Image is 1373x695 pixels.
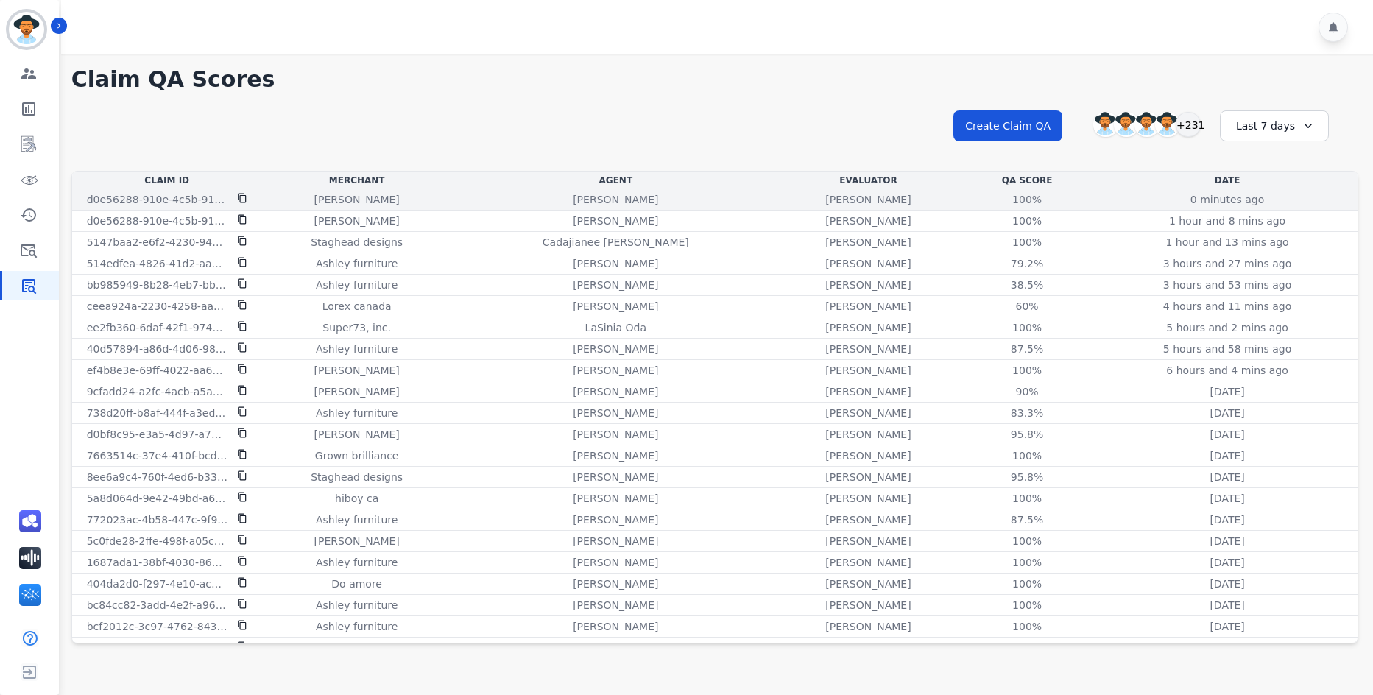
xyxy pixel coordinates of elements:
p: ceea924a-2230-4258-aa64-b079cf5609d5 [87,299,228,314]
p: [PERSON_NAME] [314,534,400,548]
p: [PERSON_NAME] [825,576,911,591]
p: [PERSON_NAME] [314,427,400,442]
div: Last 7 days [1220,110,1329,141]
p: [PERSON_NAME] [825,619,911,634]
div: 100% [994,214,1060,228]
div: 100% [994,576,1060,591]
button: Create Claim QA [953,110,1062,141]
p: Ashley furniture [316,512,398,527]
p: [PERSON_NAME] [573,192,658,207]
p: [DATE] [1210,619,1244,634]
p: Do amore [331,576,382,591]
div: 60% [994,299,1060,314]
p: bc84cc82-3add-4e2f-a961-ec5d79400d8a [87,598,228,613]
p: [PERSON_NAME] [573,406,658,420]
p: [PERSON_NAME] [825,278,911,292]
p: [PERSON_NAME] [825,534,911,548]
div: 100% [994,448,1060,463]
p: [PERSON_NAME] [573,427,658,442]
p: 738d20ff-b8af-444f-a3ed-8e736bd7ecf2 [87,406,228,420]
p: Ashley furniture [316,598,398,613]
p: [PERSON_NAME] [825,320,911,335]
p: 772023ac-4b58-447c-9f91-ebd4b911498f [87,512,228,527]
p: Ashley furniture [316,342,398,356]
p: [PERSON_NAME] [825,555,911,570]
p: [PERSON_NAME] [825,491,911,506]
div: 90% [994,384,1060,399]
p: [PERSON_NAME] [825,448,911,463]
div: 87.5% [994,342,1060,356]
p: [PERSON_NAME] [314,363,400,378]
p: [DATE] [1210,641,1244,655]
p: [PERSON_NAME] [825,512,911,527]
div: QA Score [960,174,1094,186]
p: [PERSON_NAME] [825,598,911,613]
p: d0e56288-910e-4c5b-9112-103507ebdfe7 [87,214,228,228]
p: Ashley furniture [316,406,398,420]
div: 100% [994,619,1060,634]
div: 100% [994,320,1060,335]
p: [PERSON_NAME] [825,406,911,420]
p: Ashley furniture [316,555,398,570]
p: [PERSON_NAME] [573,342,658,356]
p: [DATE] [1210,491,1244,506]
p: [PERSON_NAME] [573,576,658,591]
p: 5 hours and 2 mins ago [1166,320,1288,335]
p: Cadajianee [PERSON_NAME] [543,235,689,250]
div: Evaluator [783,174,954,186]
p: Ashley furniture [316,278,398,292]
p: 8ee6a9c4-760f-4ed6-b334-2bf643df77c3 [87,470,228,484]
div: Agent [455,174,777,186]
div: 87.5% [994,512,1060,527]
div: 100% [994,598,1060,613]
p: bb985949-8b28-4eb7-bb73-e28c5d98be65 [87,278,228,292]
p: a4c2f5e2-f9d5-4117-9620-17e7caba860c [87,641,228,655]
p: Lorex canada [322,299,392,314]
p: Jada Key [593,641,638,655]
p: 404da2d0-f297-4e10-ac74-56925a8f9e2b [87,576,228,591]
p: 1 hour and 13 mins ago [1166,235,1289,250]
p: 7663514c-37e4-410f-bcd1-0990f5de6ca6 [87,448,228,463]
p: Staghead designs [311,470,403,484]
div: 100% [994,534,1060,548]
p: 5147baa2-e6f2-4230-9436-01703644e56d [87,235,228,250]
p: [PERSON_NAME] [573,256,658,271]
p: [PERSON_NAME] [573,384,658,399]
p: [PERSON_NAME] [825,384,911,399]
p: hiboy ca [335,491,378,506]
p: [PERSON_NAME] [573,534,658,548]
p: 40d57894-a86d-4d06-98f8-3594b1300f4f [87,342,228,356]
div: Date [1100,174,1355,186]
p: [PERSON_NAME] [825,641,911,655]
p: [DATE] [1210,384,1244,399]
p: [PERSON_NAME] [825,256,911,271]
div: Merchant [265,174,449,186]
p: d0bf8c95-e3a5-4d97-a747-707952e0d708 [87,427,228,442]
p: [PERSON_NAME] [573,512,658,527]
div: 95.8% [994,470,1060,484]
p: 4 hours and 11 mins ago [1163,299,1291,314]
p: [PERSON_NAME] [573,619,658,634]
p: 3 hours and 27 mins ago [1163,256,1291,271]
p: [PERSON_NAME] [573,299,658,314]
div: 95.8% [994,427,1060,442]
p: [PERSON_NAME] [825,192,911,207]
p: 5c0fde28-2ffe-498f-a05c-376e06613d3e [87,534,228,548]
p: Ashley furniture [316,619,398,634]
div: 100% [994,491,1060,506]
p: [PERSON_NAME] [825,235,911,250]
p: [PERSON_NAME] [314,192,400,207]
div: 100% [994,192,1060,207]
p: [DATE] [1210,576,1244,591]
p: [PERSON_NAME] [573,470,658,484]
p: [PERSON_NAME] [825,427,911,442]
p: [DATE] [1210,427,1244,442]
p: [DATE] [1210,534,1244,548]
p: ee2fb360-6daf-42f1-9743-18a2212c7a2d [87,320,228,335]
p: [PERSON_NAME] [825,363,911,378]
p: 9cfadd24-a2fc-4acb-a5aa-8b233b07d69a [87,384,228,399]
p: [PERSON_NAME] [314,641,400,655]
p: [DATE] [1210,555,1244,570]
div: 100% [994,363,1060,378]
p: 1687ada1-38bf-4030-865f-32629fb3d98b [87,555,228,570]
